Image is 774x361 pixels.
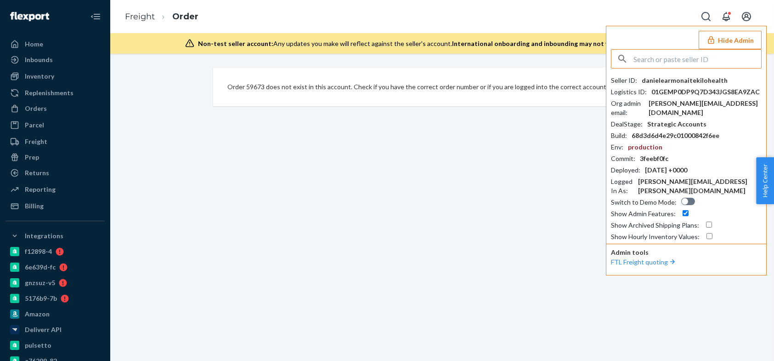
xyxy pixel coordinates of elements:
[6,338,105,353] a: pulsetto
[198,39,690,48] div: Any updates you make will reflect against the seller's account.
[198,40,273,47] span: Non-test seller account:
[649,99,762,117] div: [PERSON_NAME][EMAIL_ADDRESS][DOMAIN_NAME]
[6,150,105,165] a: Prep
[651,87,760,97] div: 01GEMP0DP9Q7D343JGS8EA9ZAC
[10,12,49,21] img: Flexport logo
[611,258,677,266] a: FTL Freight quoting
[717,7,735,26] button: Open notifications
[25,153,39,162] div: Prep
[6,101,105,116] a: Orders
[25,231,63,241] div: Integrations
[6,182,105,197] a: Reporting
[628,143,662,152] div: production
[25,278,55,287] div: gnzsuz-v5
[25,325,62,334] div: Deliverr API
[632,131,719,140] div: 68d3d6d4e29c01000842f6ee
[6,322,105,337] a: Deliverr API
[697,7,715,26] button: Open Search Box
[25,263,56,272] div: 6e639d-fc
[611,166,640,175] div: Deployed :
[611,154,635,163] div: Commit :
[6,260,105,275] a: 6e639d-fc
[25,201,44,211] div: Billing
[25,55,53,64] div: Inbounds
[611,87,647,97] div: Logistics ID :
[6,118,105,132] a: Parcel
[6,244,105,259] a: f12898-4
[6,291,105,306] a: 5176b9-7b
[172,11,198,22] a: Order
[611,198,677,207] div: Switch to Demo Mode :
[125,11,155,22] a: Freight
[25,247,52,256] div: f12898-4
[640,154,668,163] div: 3feebf0fc
[25,168,49,178] div: Returns
[611,99,644,117] div: Org admin email :
[25,104,47,113] div: Orders
[25,341,51,350] div: pulsetto
[737,7,756,26] button: Open account menu
[6,37,105,52] a: Home
[6,134,105,149] a: Freight
[642,76,728,85] div: danielearmonaitekilohealth
[611,232,700,241] div: Show Hourly Inventory Values :
[633,50,761,68] input: Search or paste seller ID
[25,88,73,97] div: Replenishments
[20,6,39,15] span: Chat
[6,52,105,67] a: Inbounds
[452,40,690,47] span: International onboarding and inbounding may not work during impersonation.
[25,120,44,130] div: Parcel
[611,131,627,140] div: Build :
[611,120,643,129] div: DealStage :
[756,157,774,204] button: Help Center
[699,31,762,49] button: Hide Admin
[25,309,50,319] div: Amazon
[6,307,105,321] a: Amazon
[86,7,105,26] button: Close Navigation
[25,137,47,146] div: Freight
[611,177,633,195] div: Logged In As :
[638,177,762,195] div: [PERSON_NAME][EMAIL_ADDRESS][PERSON_NAME][DOMAIN_NAME]
[611,248,762,257] p: Admin tools
[6,86,105,100] a: Replenishments
[6,69,105,84] a: Inventory
[6,229,105,243] button: Integrations
[6,275,105,290] a: gnzsuz-v5
[25,72,54,81] div: Inventory
[611,143,623,152] div: Env :
[645,166,687,175] div: [DATE] +0000
[611,209,676,218] div: Show Admin Features :
[25,40,43,49] div: Home
[611,221,699,230] div: Show Archived Shipping Plans :
[647,120,706,129] div: Strategic Accounts
[611,76,637,85] div: Seller ID :
[6,166,105,180] a: Returns
[118,3,206,30] ol: breadcrumbs
[25,185,56,194] div: Reporting
[228,82,657,92] p: Order 59673 does not exist in this account. Check if you have the correct order number or if you ...
[25,294,57,303] div: 5176b9-7b
[6,199,105,213] a: Billing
